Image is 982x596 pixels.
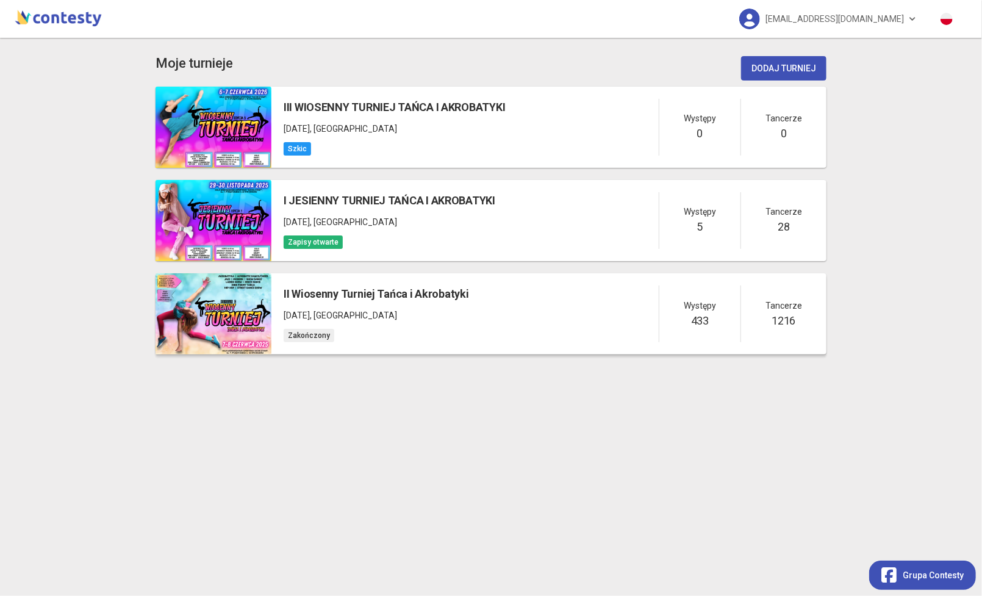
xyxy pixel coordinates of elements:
h5: 0 [697,125,703,142]
span: Zapisy otwarte [284,235,343,249]
h5: 5 [697,218,703,235]
span: [DATE] [284,217,310,227]
span: Szkic [284,142,311,156]
span: Występy [684,205,716,218]
app-title: competition-list.title [156,53,233,74]
span: Grupa Contesty [903,569,964,582]
span: , [GEOGRAPHIC_DATA] [310,311,397,320]
button: Dodaj turniej [741,56,826,81]
span: Występy [684,299,716,312]
h5: III WIOSENNY TURNIEJ TAŃCA I AKROBATYKI [284,99,505,116]
span: [DATE] [284,124,310,134]
span: [DATE] [284,311,310,320]
h5: 1216 [772,312,796,329]
h5: 433 [691,312,709,329]
span: Tancerze [765,299,802,312]
h5: I JESIENNY TURNIEJ TAŃCA I AKROBATYKI [284,192,495,209]
span: [EMAIL_ADDRESS][DOMAIN_NAME] [766,6,905,32]
h5: II Wiosenny Turniej Tańca i Akrobatyki [284,285,469,303]
h5: 28 [778,218,789,235]
h3: Moje turnieje [156,53,233,74]
span: Tancerze [765,112,802,125]
span: Tancerze [765,205,802,218]
span: Występy [684,112,716,125]
span: , [GEOGRAPHIC_DATA] [310,124,397,134]
span: Zakończony [284,329,334,342]
span: , [GEOGRAPHIC_DATA] [310,217,397,227]
h5: 0 [781,125,787,142]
